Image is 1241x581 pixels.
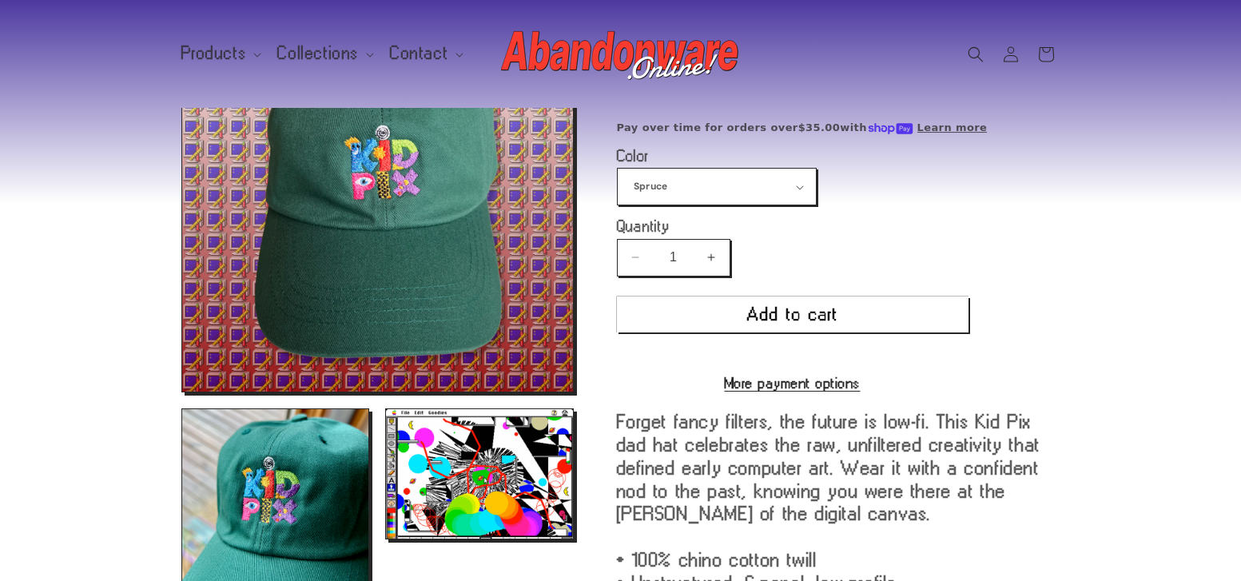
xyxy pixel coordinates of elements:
span: Products [181,46,247,61]
img: Abandonware [501,22,741,86]
summary: Search [958,37,993,72]
span: Contact [390,46,448,61]
span: Collections [277,46,359,61]
summary: Contact [380,37,470,70]
label: Color [617,148,969,164]
label: Quantity [617,218,969,234]
button: Add to cart [617,296,969,332]
a: More payment options [617,376,969,390]
summary: Collections [268,37,380,70]
summary: Products [172,37,268,70]
a: Abandonware [495,16,746,92]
